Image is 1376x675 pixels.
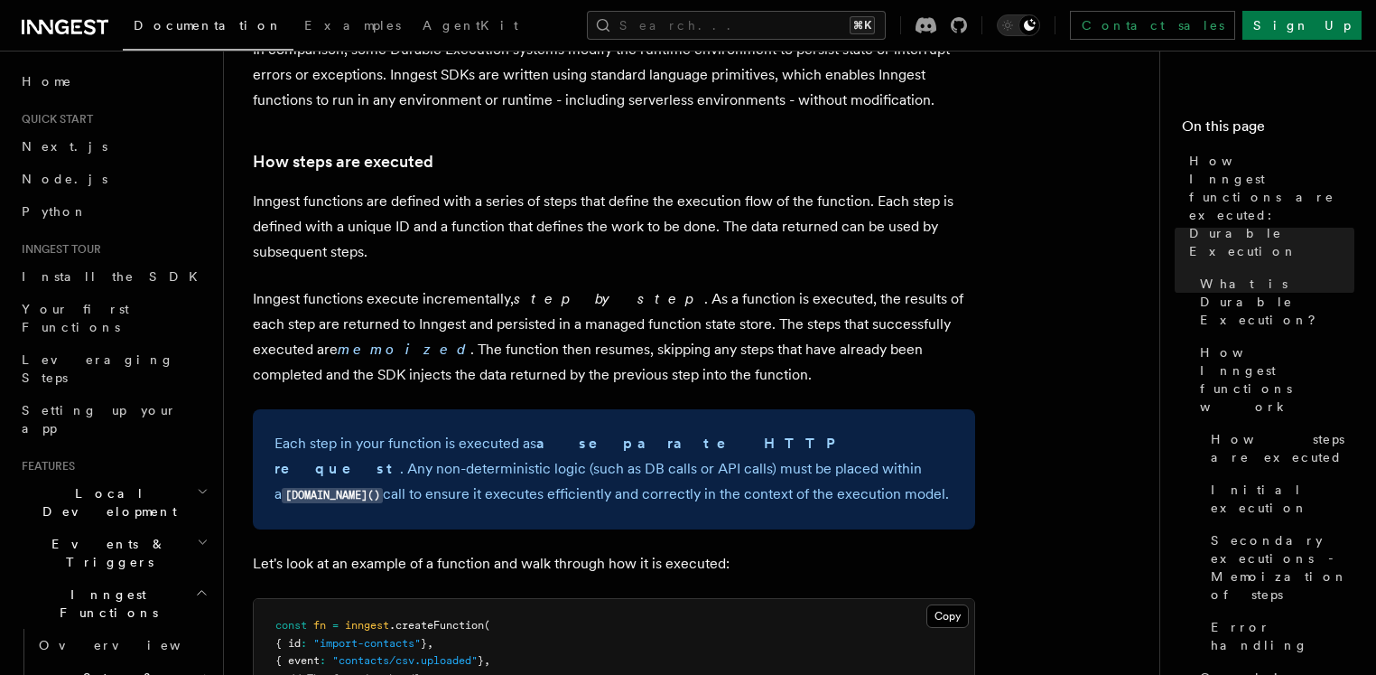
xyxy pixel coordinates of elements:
button: Copy [926,605,969,628]
p: Each step in your function is executed as . Any non-deterministic logic (such as DB calls or API ... [274,431,953,508]
span: Initial execution [1211,481,1354,517]
span: Node.js [22,172,107,186]
span: fn [313,619,326,632]
a: How Inngest functions are executed: Durable Execution [1182,145,1354,267]
a: Setting up your app [14,394,212,445]
span: , [427,637,433,650]
a: Sign Up [1242,11,1362,40]
a: Install the SDK [14,260,212,293]
a: Examples [293,5,412,49]
a: Your first Functions [14,293,212,343]
span: } [478,654,484,667]
span: Next.js [22,139,107,154]
a: Leveraging Steps [14,343,212,394]
span: How Inngest functions work [1200,343,1354,416]
a: How steps are executed [253,149,433,174]
span: AgentKit [423,18,518,33]
span: Local Development [14,484,197,520]
span: How steps are executed [1211,430,1354,466]
kbd: ⌘K [850,16,875,34]
span: } [421,637,427,650]
button: Search...⌘K [587,11,886,40]
p: Inngest functions execute incrementally, . As a function is executed, the results of each step ar... [253,286,975,388]
p: Inngest functions are defined with a series of steps that define the execution flow of the functi... [253,189,975,265]
span: Inngest Functions [14,586,195,622]
a: Secondary executions - Memoization of steps [1204,524,1354,611]
span: Inngest tour [14,242,101,257]
span: Examples [304,18,401,33]
a: AgentKit [412,5,529,49]
span: Leveraging Steps [22,352,174,385]
span: : [301,637,307,650]
span: Python [22,204,88,219]
button: Toggle dark mode [997,14,1040,36]
span: const [275,619,307,632]
span: Your first Functions [22,302,129,334]
button: Local Development [14,477,212,528]
p: In comparison, some Durable Execution systems modify the runtime environment to persist state or ... [253,37,975,113]
span: inngest [345,619,389,632]
span: Secondary executions - Memoization of steps [1211,531,1354,604]
span: Documentation [134,18,283,33]
button: Inngest Functions [14,578,212,629]
span: "import-contacts" [313,637,421,650]
span: ( [484,619,490,632]
em: step by step [514,290,704,307]
span: .createFunction [389,619,484,632]
span: { event [275,654,320,667]
span: Features [14,459,75,473]
span: { id [275,637,301,650]
a: Contact sales [1070,11,1235,40]
a: Next.js [14,130,212,163]
span: How Inngest functions are executed: Durable Execution [1189,152,1354,260]
span: , [484,654,490,667]
p: Let's look at an example of a function and walk through how it is executed: [253,551,975,577]
a: How Inngest functions work [1193,336,1354,423]
a: Initial execution [1204,473,1354,524]
strong: a separate HTTP request [274,435,847,477]
span: What is Durable Execution? [1200,275,1354,329]
button: Events & Triggers [14,528,212,578]
span: Setting up your app [22,403,177,436]
code: [DOMAIN_NAME]() [282,488,383,503]
a: memoized [338,341,470,358]
span: "contacts/csv.uploaded" [332,654,478,667]
a: What is Durable Execution? [1193,267,1354,336]
span: Overview [39,638,225,652]
span: = [332,619,339,632]
span: Install the SDK [22,269,209,284]
a: Documentation [123,5,293,51]
a: Python [14,195,212,228]
span: Home [22,72,72,90]
a: How steps are executed [1204,423,1354,473]
span: Quick start [14,112,93,127]
a: Node.js [14,163,212,195]
h4: On this page [1182,116,1354,145]
span: Error handling [1211,618,1354,654]
a: Error handling [1204,611,1354,661]
span: : [320,654,326,667]
span: Events & Triggers [14,535,197,571]
a: Overview [32,629,212,661]
a: Home [14,65,212,98]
